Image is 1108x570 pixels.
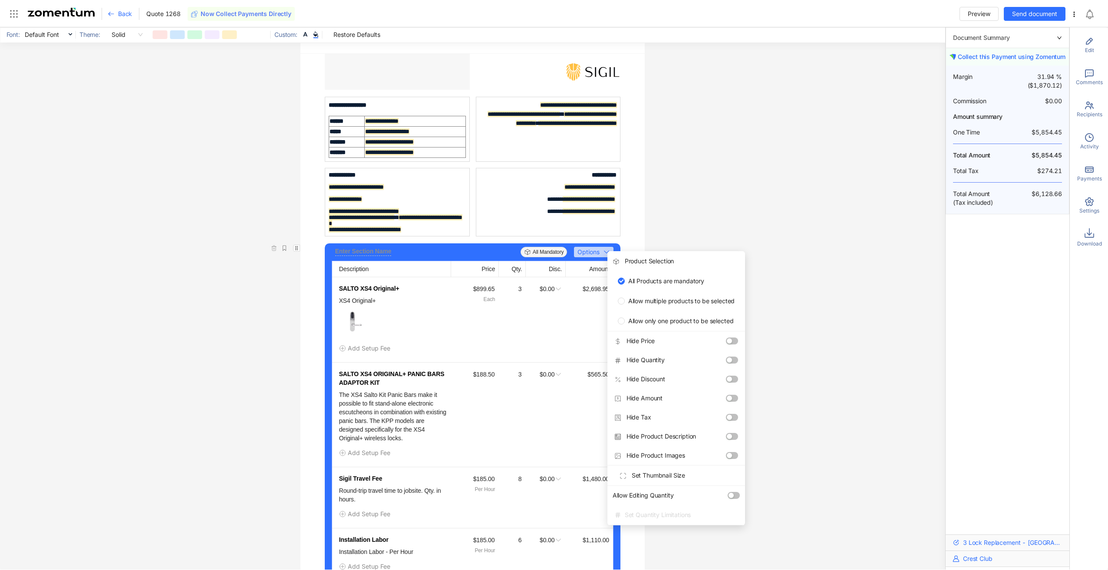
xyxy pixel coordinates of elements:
[953,198,1008,207] span: (Tax included)
[1085,4,1102,24] div: Notifications
[146,10,181,18] span: Quote 1268
[577,247,600,257] span: Options
[335,247,392,256] div: Enter Section Name
[339,474,383,483] span: Sigil Travel Fee
[614,451,685,460] span: Hide Product Images
[726,452,738,459] button: Hide Product Images
[960,7,999,21] button: Preview
[481,265,495,272] span: Price
[953,167,1008,175] span: Total Tax
[963,538,1062,547] span: 3 Lock Replacement - [GEOGRAPHIC_DATA]
[1008,128,1062,137] span: $5,854.45
[339,296,448,305] div: XS4 Original+
[574,247,613,257] button: Options
[726,357,738,364] button: Hide Quantity
[326,28,388,42] button: Restore Defaults
[1008,97,1062,105] span: $0.00
[24,28,72,41] span: Default Font
[726,414,738,421] button: Hide Tax
[613,491,740,500] span: Allow Editing Quantity
[500,284,522,294] div: 3
[567,535,610,545] div: $1,110.00
[614,413,651,422] span: Hide Tax
[527,284,555,294] div: $0.00
[953,151,1008,160] span: Total Amount
[527,535,555,545] div: $0.00
[946,28,1069,48] div: rightDocument Summary
[567,370,610,379] div: $565.50
[332,261,451,277] div: Description
[76,30,102,39] span: Theme:
[1073,31,1105,59] div: Edit
[500,370,522,379] div: 3
[188,7,295,21] button: Now Collect Payments Directly
[1079,207,1099,215] span: Settings
[613,257,674,265] span: Product Selection
[527,474,555,484] div: $0.00
[1057,35,1062,40] span: right
[473,474,495,484] div: $185.00
[958,52,1065,61] span: Collect this Payment using Zomentum
[1008,167,1062,175] span: $274.21
[1080,143,1099,151] span: Activity
[963,554,993,563] span: Crest Club
[271,30,300,39] span: Custom:
[473,535,495,545] div: $185.00
[726,433,738,440] button: Hide Product Description
[28,8,95,16] img: Zomentum Logo
[614,356,665,364] span: Hide Quantity
[726,395,738,402] button: Hide Amount
[1077,111,1102,118] span: Recipients
[1077,240,1102,248] span: Download
[1008,190,1062,207] span: $6,128.66
[625,296,739,306] span: Allow multiple products to be selected
[111,28,142,41] span: Solid
[473,370,495,379] div: $188.50
[473,284,495,294] div: $899.65
[953,190,1008,198] span: Total Amount
[953,72,1008,90] span: Margin
[1077,175,1102,183] span: Payments
[567,474,610,484] div: $1,480.00
[1004,7,1065,21] button: Send document
[1073,159,1105,188] div: Payments
[1085,46,1094,54] span: Edit
[614,394,663,403] span: Hide Amount
[1012,9,1057,19] span: Send document
[614,337,655,345] span: Hide Price
[527,370,555,379] div: $0.00
[339,547,448,556] div: Installation Labor - Per Hour
[341,308,365,333] img: thumbnail
[589,265,610,272] span: Amount
[614,375,665,383] span: Hide Discount
[521,247,567,257] span: All Mandatory
[549,265,562,272] span: Disc.
[625,316,737,326] span: Allow only one product to be selected
[339,507,390,521] button: Add Setup Fee
[348,448,390,458] span: Add Setup Fee
[1008,72,1062,90] span: 31.94 % ($1,870.12)
[625,511,691,518] span: Set Quantity Limitations
[946,48,1069,66] button: Collect this Payment using Zomentum
[339,370,448,387] span: SALTO XS4 ORIGINAL+ PANIC BARS ADAPTOR KIT
[1073,95,1105,124] div: Recipients
[953,34,1010,41] span: Document Summary
[953,128,1008,137] span: One Time
[118,10,132,18] span: Back
[452,485,495,493] span: Per Hour
[625,276,708,286] span: All Products are mandatory
[1073,63,1105,92] div: Comments
[500,474,522,484] div: 8
[1073,223,1105,252] div: Download
[1073,127,1105,156] div: Activity
[339,341,390,355] button: Add Setup Fee
[511,265,522,272] span: Qty.
[3,30,22,39] span: Font:
[201,10,291,18] span: Now Collect Payments Directly
[339,446,390,460] button: Add Setup Fee
[953,97,1008,105] span: Commission
[339,486,448,504] div: Round-trip travel time to jobsite. Qty. in hours.
[1076,79,1103,86] span: Comments
[726,376,738,383] button: Hide Discount
[333,30,380,39] span: Restore Defaults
